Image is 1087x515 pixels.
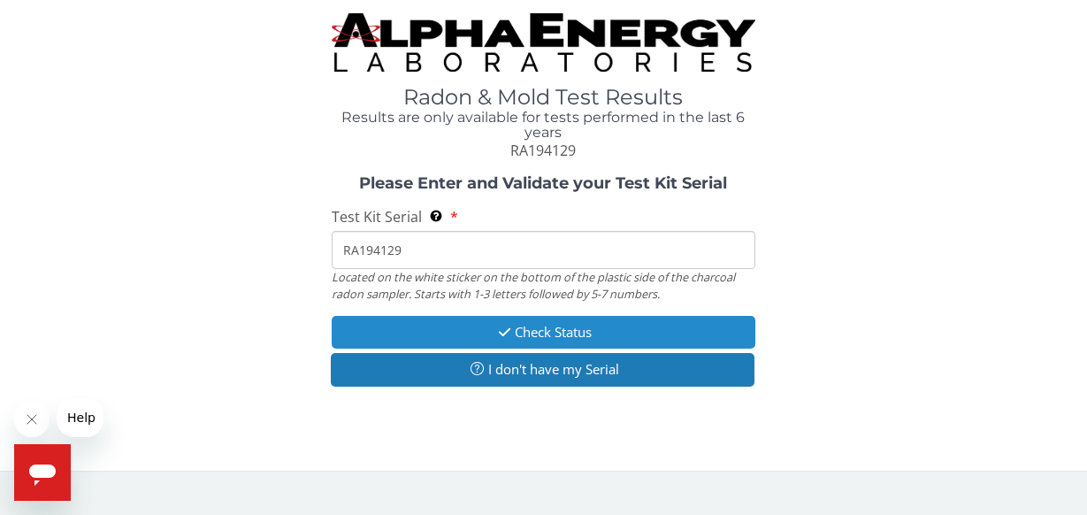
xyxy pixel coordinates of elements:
span: Test Kit Serial [332,207,422,227]
h1: Radon & Mold Test Results [332,86,756,109]
iframe: Button to launch messaging window [14,444,71,501]
strong: Please Enter and Validate your Test Kit Serial [359,173,727,193]
button: Check Status [332,316,756,349]
div: Located on the white sticker on the bottom of the plastic side of the charcoal radon sampler. Sta... [332,269,756,302]
iframe: Message from company [57,398,103,437]
h4: Results are only available for tests performed in the last 6 years [332,110,756,141]
iframe: Close message [14,402,50,437]
span: RA194129 [510,141,576,160]
img: TightCrop.jpg [332,13,756,72]
button: I don't have my Serial [331,353,755,386]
